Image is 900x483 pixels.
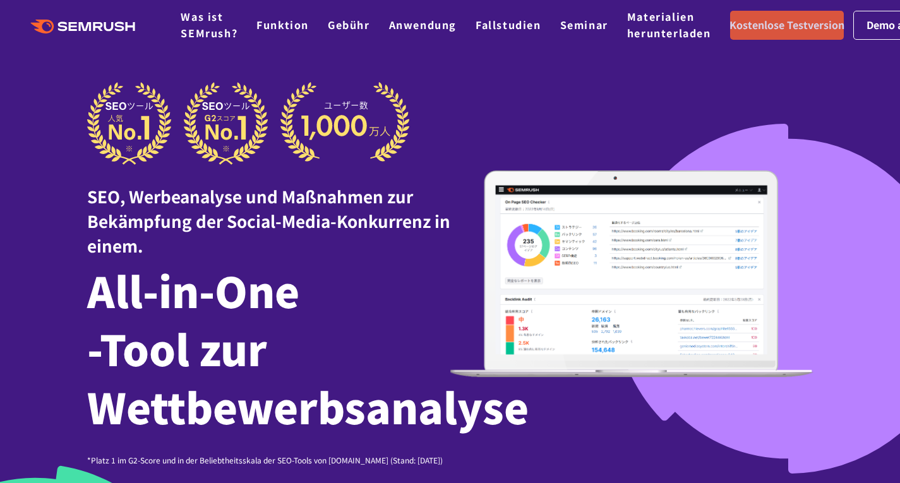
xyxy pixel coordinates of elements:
font: All-in-One [87,259,299,320]
a: Materialien herunterladen [627,9,711,40]
a: Funktion [256,17,309,32]
font: -Tool zur Wettbewerbsanalyse [87,318,529,436]
a: Anwendung [389,17,457,32]
a: Seminar [560,17,608,32]
font: Kostenlose Testversion [729,17,844,32]
font: *Platz 1 im G2-Score und in der Beliebtheitsskala der SEO-Tools von [DOMAIN_NAME] (Stand: [DATE]) [87,455,443,465]
a: Gebühr [328,17,370,32]
a: Kostenlose Testversion [730,11,844,40]
font: SEO, Werbeanalyse und Maßnahmen zur Bekämpfung der Social-Media-Konkurrenz in einem. [87,184,450,257]
a: Fallstudien [476,17,541,32]
a: Was ist SEMrush? [181,9,237,40]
